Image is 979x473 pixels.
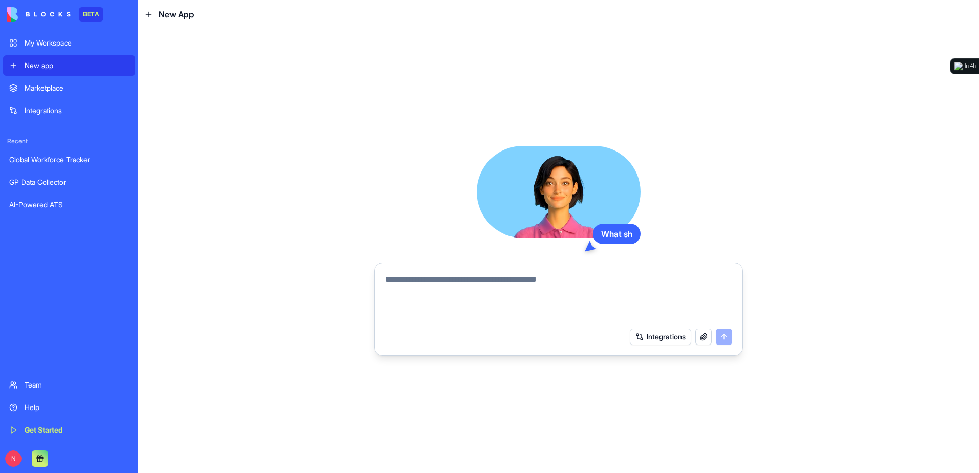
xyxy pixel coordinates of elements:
div: Integrations [25,105,129,116]
span: Recent [3,137,135,145]
div: AI-Powered ATS [9,200,129,210]
a: AI-Powered ATS [3,195,135,215]
div: What sh [593,224,641,244]
div: BETA [79,7,103,21]
div: New app [25,60,129,71]
div: GP Data Collector [9,177,129,187]
div: Marketplace [25,83,129,93]
a: Marketplace [3,78,135,98]
div: My Workspace [25,38,129,48]
a: Get Started [3,420,135,440]
a: Global Workforce Tracker [3,149,135,170]
img: logo [7,7,71,21]
a: My Workspace [3,33,135,53]
a: Integrations [3,100,135,121]
div: Global Workforce Tracker [9,155,129,165]
a: GP Data Collector [3,172,135,192]
div: Help [25,402,129,413]
span: New App [159,8,194,20]
img: logo [954,62,963,70]
a: Team [3,375,135,395]
div: Team [25,380,129,390]
button: Integrations [630,329,691,345]
a: New app [3,55,135,76]
div: Get Started [25,425,129,435]
span: N [5,450,22,467]
a: BETA [7,7,103,21]
a: Help [3,397,135,418]
div: In 4h [965,62,976,70]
